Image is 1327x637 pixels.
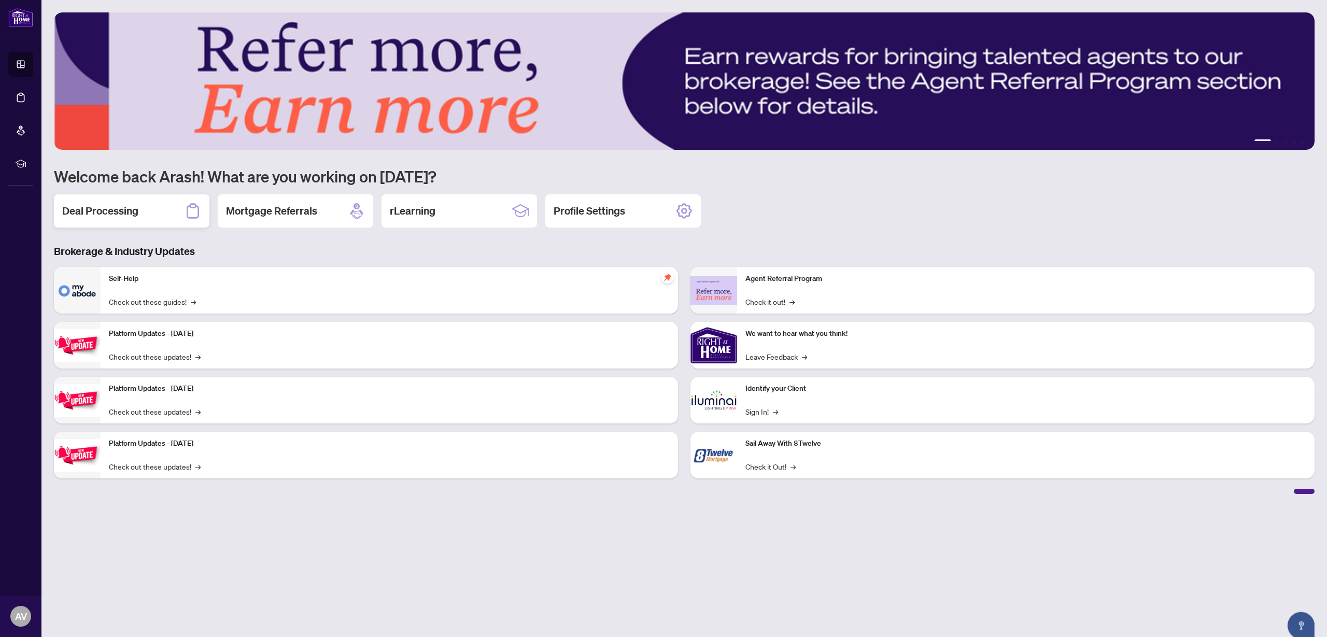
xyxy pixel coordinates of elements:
[195,461,201,472] span: →
[390,204,435,218] h2: rLearning
[8,8,33,27] img: logo
[1286,601,1317,632] button: Open asap
[191,296,196,307] span: →
[62,204,138,218] h2: Deal Processing
[1300,139,1304,144] button: 5
[54,384,101,417] img: Platform Updates - July 8, 2025
[109,438,670,449] p: Platform Updates - [DATE]
[1254,139,1271,144] button: 1
[109,406,201,417] a: Check out these updates!→
[745,461,796,472] a: Check it Out!→
[109,461,201,472] a: Check out these updates!→
[745,438,1306,449] p: Sail Away With 8Twelve
[109,383,670,394] p: Platform Updates - [DATE]
[54,12,1315,150] img: Slide 0
[195,351,201,362] span: →
[773,406,778,417] span: →
[661,271,674,284] span: pushpin
[109,273,670,285] p: Self-Help
[54,244,1315,259] h3: Brokerage & Industry Updates
[745,406,778,417] a: Sign In!→
[15,609,27,624] span: AV
[690,377,737,423] img: Identify your Client
[1275,139,1279,144] button: 2
[1283,139,1288,144] button: 3
[690,276,737,305] img: Agent Referral Program
[109,328,670,339] p: Platform Updates - [DATE]
[790,461,796,472] span: →
[54,267,101,314] img: Self-Help
[745,273,1306,285] p: Agent Referral Program
[802,351,807,362] span: →
[109,296,196,307] a: Check out these guides!→
[690,432,737,478] img: Sail Away With 8Twelve
[54,166,1315,186] h1: Welcome back Arash! What are you working on [DATE]?
[789,296,795,307] span: →
[554,204,625,218] h2: Profile Settings
[1292,139,1296,144] button: 4
[745,296,795,307] a: Check it out!→
[109,351,201,362] a: Check out these updates!→
[690,322,737,369] img: We want to hear what you think!
[54,439,101,472] img: Platform Updates - June 23, 2025
[745,351,807,362] a: Leave Feedback→
[745,383,1306,394] p: Identify your Client
[226,204,317,218] h2: Mortgage Referrals
[745,328,1306,339] p: We want to hear what you think!
[54,329,101,362] img: Platform Updates - July 21, 2025
[195,406,201,417] span: →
